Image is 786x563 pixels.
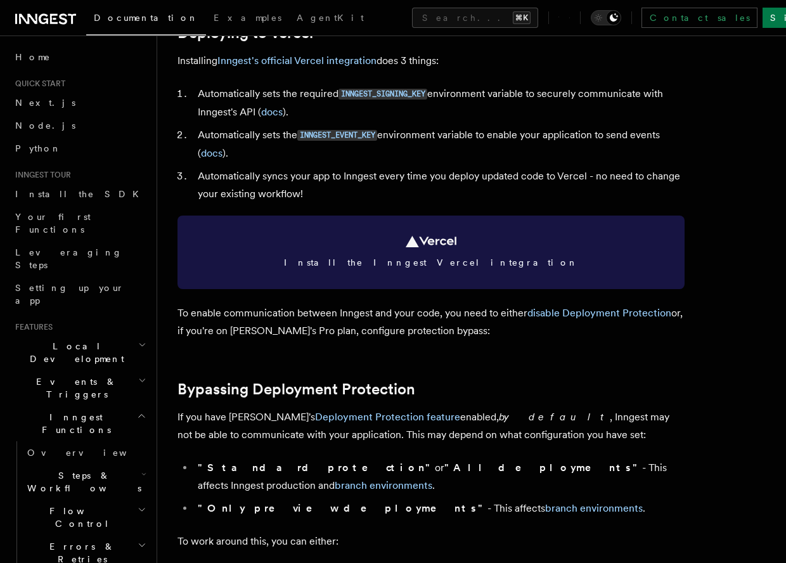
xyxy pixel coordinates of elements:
[214,13,281,23] span: Examples
[499,411,610,423] em: by default
[15,247,122,270] span: Leveraging Steps
[94,13,198,23] span: Documentation
[641,8,757,28] a: Contact sales
[177,216,685,289] a: Install the Inngest Vercel integration
[15,120,75,131] span: Node.js
[10,335,149,370] button: Local Development
[22,441,149,464] a: Overview
[591,10,621,25] button: Toggle dark mode
[10,205,149,241] a: Your first Functions
[194,459,685,495] li: or - This affects Inngest production and .
[527,307,671,319] a: disable Deployment Protection
[217,55,377,67] a: Inngest's official Vercel integration
[10,183,149,205] a: Install the SDK
[193,256,669,269] span: Install the Inngest Vercel integration
[297,130,377,141] code: INNGEST_EVENT_KEY
[289,4,371,34] a: AgentKit
[338,89,427,100] code: INNGEST_SIGNING_KEY
[177,52,685,70] p: Installing does 3 things:
[15,212,91,235] span: Your first Functions
[198,502,487,514] strong: "Only preview deployments"
[15,143,61,153] span: Python
[15,189,146,199] span: Install the SDK
[10,375,138,401] span: Events & Triggers
[10,322,53,332] span: Features
[15,51,51,63] span: Home
[335,479,432,491] a: branch environments
[412,8,538,28] button: Search...⌘K
[10,137,149,160] a: Python
[10,406,149,441] button: Inngest Functions
[10,340,138,365] span: Local Development
[10,79,65,89] span: Quick start
[261,106,283,118] a: docs
[297,129,377,141] a: INNGEST_EVENT_KEY
[27,448,158,458] span: Overview
[22,500,149,535] button: Flow Control
[10,276,149,312] a: Setting up your app
[444,462,642,474] strong: "All deployments"
[22,464,149,500] button: Steps & Workflows
[10,46,149,68] a: Home
[177,304,685,340] p: To enable communication between Inngest and your code, you need to either or, if you're on [PERSO...
[194,85,685,121] li: Automatically sets the required environment variable to securely communicate with Inngest's API ( ).
[10,91,149,114] a: Next.js
[177,533,685,550] p: To work around this, you can either:
[177,408,685,444] p: If you have [PERSON_NAME]'s enabled, , Inngest may not be able to communicate with your applicati...
[206,4,289,34] a: Examples
[201,147,222,159] a: docs
[198,462,435,474] strong: "Standard protection"
[22,505,138,530] span: Flow Control
[177,380,415,398] a: Bypassing Deployment Protection
[10,411,137,436] span: Inngest Functions
[15,283,124,306] span: Setting up your app
[10,170,71,180] span: Inngest tour
[10,241,149,276] a: Leveraging Steps
[86,4,206,36] a: Documentation
[194,167,685,203] li: Automatically syncs your app to Inngest every time you deploy updated code to Vercel - no need to...
[545,502,643,514] a: branch environments
[338,87,427,100] a: INNGEST_SIGNING_KEY
[15,98,75,108] span: Next.js
[22,469,141,495] span: Steps & Workflows
[315,411,460,423] a: Deployment Protection feature
[194,126,685,162] li: Automatically sets the environment variable to enable your application to send events ( ).
[297,13,364,23] span: AgentKit
[10,114,149,137] a: Node.js
[513,11,531,24] kbd: ⌘K
[194,500,685,517] li: - This affects .
[10,370,149,406] button: Events & Triggers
